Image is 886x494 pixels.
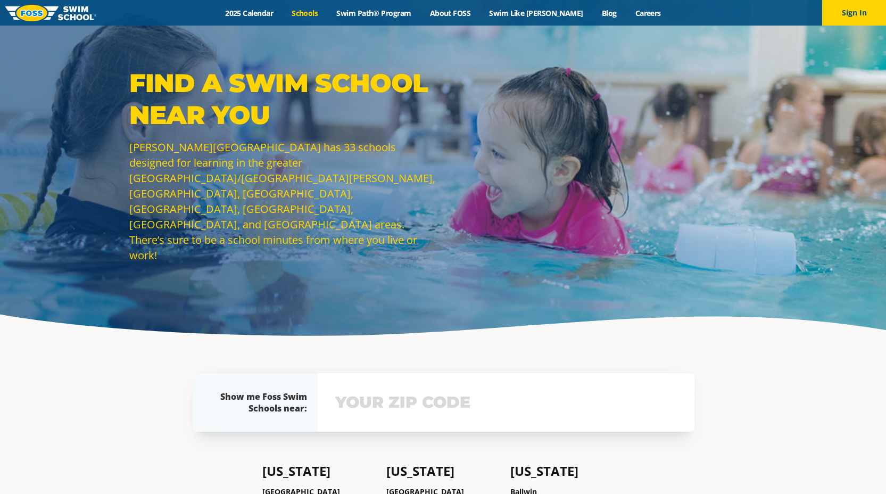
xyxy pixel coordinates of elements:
a: Swim Like [PERSON_NAME] [480,8,593,18]
input: YOUR ZIP CODE [333,387,680,418]
a: Schools [283,8,327,18]
a: Careers [626,8,670,18]
p: Find a Swim School Near You [129,67,438,131]
a: About FOSS [420,8,480,18]
h4: [US_STATE] [510,464,624,479]
a: 2025 Calendar [216,8,283,18]
p: [PERSON_NAME][GEOGRAPHIC_DATA] has 33 schools designed for learning in the greater [GEOGRAPHIC_DA... [129,139,438,263]
img: FOSS Swim School Logo [5,5,96,21]
h4: [US_STATE] [386,464,500,479]
div: Show me Foss Swim Schools near: [213,391,307,414]
a: Blog [592,8,626,18]
a: Swim Path® Program [327,8,420,18]
h4: [US_STATE] [262,464,376,479]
